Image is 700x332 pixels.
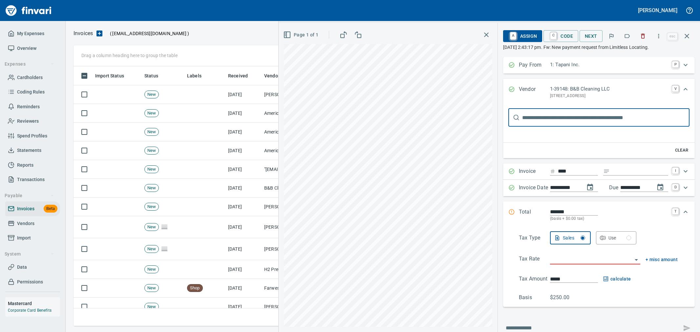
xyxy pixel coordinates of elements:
td: [DATE] [225,216,262,238]
span: Vendor / From [264,72,294,80]
a: Spend Profiles [5,129,60,143]
span: New [145,285,159,291]
img: Finvari [4,3,53,18]
p: [DATE] 2:43:17 pm. Fw: New payment request from Limitless Locating. [503,44,695,51]
span: System [5,250,54,258]
a: C [550,32,557,39]
span: Shop [187,285,202,291]
a: Statements [5,143,60,158]
span: Import Status [95,72,133,80]
span: Data [17,263,27,271]
a: P [672,61,679,68]
div: Expand [503,79,695,106]
span: New [145,224,159,230]
td: [DATE] [225,298,262,316]
span: Labels [187,72,202,80]
td: [PERSON_NAME] <[EMAIL_ADDRESS][DOMAIN_NAME]> [262,85,327,104]
td: [DATE] [225,238,262,260]
div: Expand [503,201,695,229]
span: + misc amount [646,256,678,264]
p: Drag a column heading here to group the table [81,52,178,59]
span: Vendor / From [264,72,303,80]
p: Tax Rate [519,255,550,264]
span: Received [228,72,256,80]
td: American Rock Products, Inc. (1-10054) [262,123,327,141]
span: New [145,148,159,154]
td: American Rock Products, Inc. (1-10054) [262,104,327,123]
a: Coding Rules [5,85,60,99]
button: calculate [603,275,631,283]
p: (basis + $0.00 tax) [550,216,668,222]
span: Import Status [95,72,124,80]
a: T [672,208,679,215]
div: Expand [503,229,695,307]
button: change date [582,179,598,195]
button: Discard [636,29,650,43]
span: Permissions [17,278,43,286]
h5: [PERSON_NAME] [638,7,677,14]
a: esc [668,33,677,40]
a: V [672,85,679,92]
td: B&B Cleaning LLC (1-39148) [262,179,327,197]
span: Expenses [5,60,54,68]
button: CCode [543,30,578,42]
span: Code [549,31,573,42]
td: [PERSON_NAME] <[EMAIL_ADDRESS][DOMAIN_NAME]> [262,197,327,216]
div: Expand [503,163,695,180]
a: D [672,184,679,190]
span: New [145,246,159,252]
p: Tax Amount [519,275,550,283]
span: Status [144,72,167,80]
a: Reviewers [5,114,60,129]
div: Expand [503,57,695,73]
td: [DATE] [225,160,262,179]
span: Overview [17,44,36,52]
button: Expenses [2,58,57,70]
a: Reports [5,158,60,173]
span: New [145,204,159,210]
span: Close invoice [666,28,695,44]
span: Reports [17,161,33,169]
span: New [145,185,159,191]
td: [PERSON_NAME] PC (1-38755) [262,216,327,238]
p: Total [519,208,550,222]
a: I [672,167,679,174]
a: Data [5,260,60,275]
a: Overview [5,41,60,56]
div: Sales [563,234,585,242]
p: Invoice [519,167,550,176]
p: 1: Tapani Inc. [550,61,668,69]
span: New [145,166,159,173]
span: My Expenses [17,30,44,38]
button: More [651,29,666,43]
p: $250.00 [550,294,581,301]
button: Use [596,231,637,244]
button: Labels [620,29,634,43]
span: New [145,129,159,135]
p: Vendor [519,85,550,99]
button: Upload an Invoice [93,30,106,37]
nav: breadcrumb [74,30,93,37]
p: Pay From [519,61,550,70]
span: Page 1 of 1 [285,31,318,39]
button: Page 1 of 1 [282,29,321,41]
p: Tax Type [519,234,550,244]
td: [DATE] [225,85,262,104]
p: [STREET_ADDRESS] [550,93,668,99]
td: [DATE] [225,104,262,123]
span: Status [144,72,158,80]
span: Beta [44,205,57,213]
span: Cardholders [17,73,43,82]
td: [PERSON_NAME] PC (1-38755) [262,238,327,260]
a: Corporate Card Benefits [8,308,52,313]
button: Open [632,255,641,264]
td: "[EMAIL_ADDRESS][DOMAIN_NAME]" <[EMAIL_ADDRESS][DOMAIN_NAME]> [262,160,327,179]
span: Received [228,72,248,80]
span: Reviewers [17,117,39,125]
span: New [145,110,159,116]
span: Spend Profiles [17,132,47,140]
button: System [2,248,57,260]
h6: Mastercard [8,300,60,307]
